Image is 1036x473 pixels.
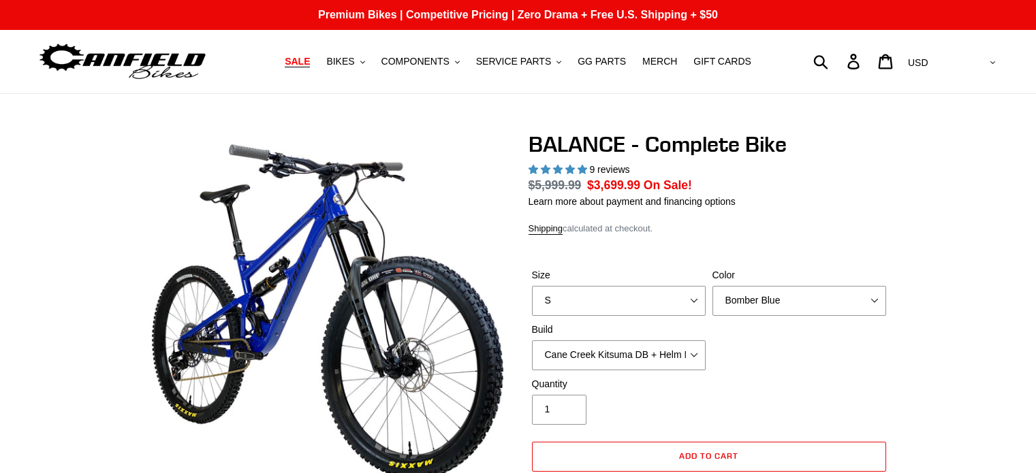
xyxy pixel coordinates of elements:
[532,268,706,282] label: Size
[644,176,692,194] span: On Sale!
[381,56,450,67] span: COMPONENTS
[285,56,310,67] span: SALE
[571,52,633,71] a: GG PARTS
[326,56,354,67] span: BIKES
[37,40,208,83] img: Canfield Bikes
[278,52,317,71] a: SALE
[529,164,590,175] span: 5.00 stars
[532,323,706,337] label: Build
[687,52,758,71] a: GIFT CARDS
[375,52,467,71] button: COMPONENTS
[821,46,856,76] input: Search
[319,52,371,71] button: BIKES
[529,131,890,157] h1: BALANCE - Complete Bike
[529,222,890,235] div: calculated at checkout.
[578,56,626,67] span: GG PARTS
[529,196,736,207] a: Learn more about payment and financing options
[469,52,568,71] button: SERVICE PARTS
[529,178,582,192] s: $5,999.99
[532,442,886,472] button: Add to cart
[635,52,684,71] a: MERCH
[476,56,551,67] span: SERVICE PARTS
[532,377,706,391] label: Quantity
[693,56,751,67] span: GIFT CARDS
[589,164,629,175] span: 9 reviews
[587,178,640,192] span: $3,699.99
[712,268,886,282] label: Color
[529,223,563,235] a: Shipping
[642,56,677,67] span: MERCH
[679,451,738,461] span: Add to cart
